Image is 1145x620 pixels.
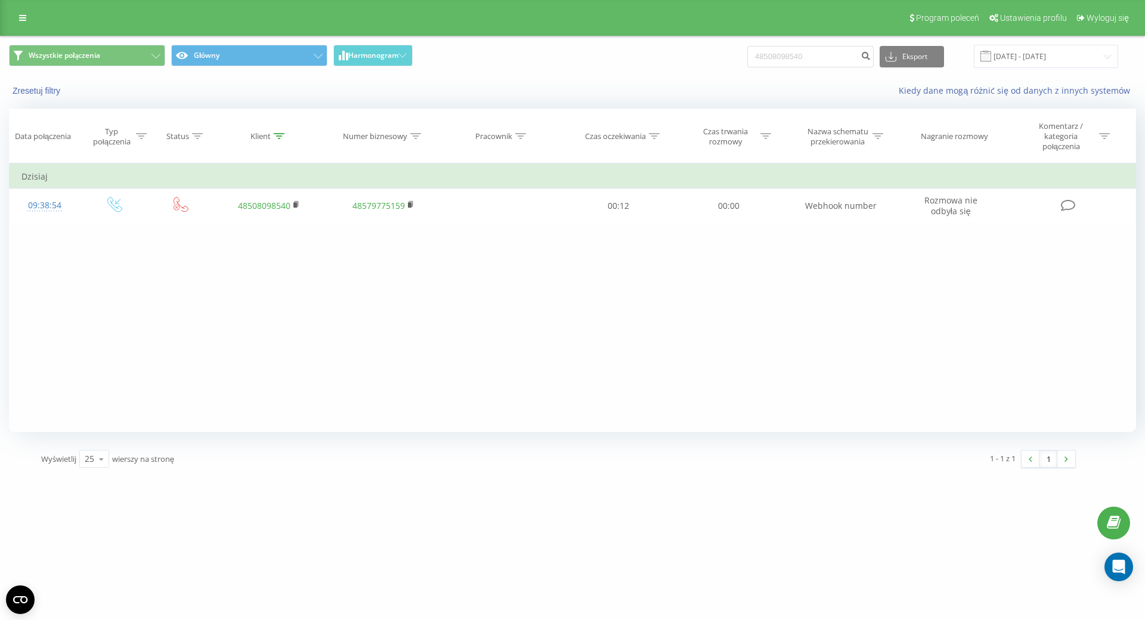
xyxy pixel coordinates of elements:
[9,45,165,66] button: Wszystkie połączenia
[880,46,944,67] button: Eksport
[921,131,988,141] div: Nagranie rozmowy
[585,131,646,141] div: Czas oczekiwania
[747,46,874,67] input: Wyszukiwanie według numeru
[29,51,100,60] span: Wszystkie połączenia
[6,585,35,614] button: Open CMP widget
[990,452,1016,464] div: 1 - 1 z 1
[784,189,898,223] td: Webhook number
[9,85,66,96] button: Zresetuj filtry
[238,200,290,211] a: 48508098540
[15,131,71,141] div: Data połączenia
[673,189,783,223] td: 00:00
[41,454,76,464] span: Wyświetlij
[564,189,673,223] td: 00:12
[916,13,979,23] span: Program poleceń
[475,131,512,141] div: Pracownik
[250,131,271,141] div: Klient
[899,85,1136,96] a: Kiedy dane mogą różnić się od danych z innych systemów
[806,127,869,147] div: Nazwa schematu przekierowania
[171,45,327,66] button: Główny
[85,453,94,465] div: 25
[1026,121,1096,152] div: Komentarz / kategoria połączenia
[348,51,398,60] span: Harmonogram
[21,194,68,217] div: 09:38:54
[343,131,407,141] div: Numer biznesowy
[924,195,977,217] span: Rozmowa nie odbyła się
[112,454,174,464] span: wierszy na stronę
[352,200,405,211] a: 48579775159
[10,165,1136,189] td: Dzisiaj
[1039,451,1057,467] a: 1
[166,131,189,141] div: Status
[1000,13,1067,23] span: Ustawienia profilu
[1104,553,1133,581] div: Open Intercom Messenger
[694,127,757,147] div: Czas trwania rozmowy
[333,45,413,66] button: Harmonogram
[1087,13,1129,23] span: Wyloguj się
[90,127,133,147] div: Typ połączenia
